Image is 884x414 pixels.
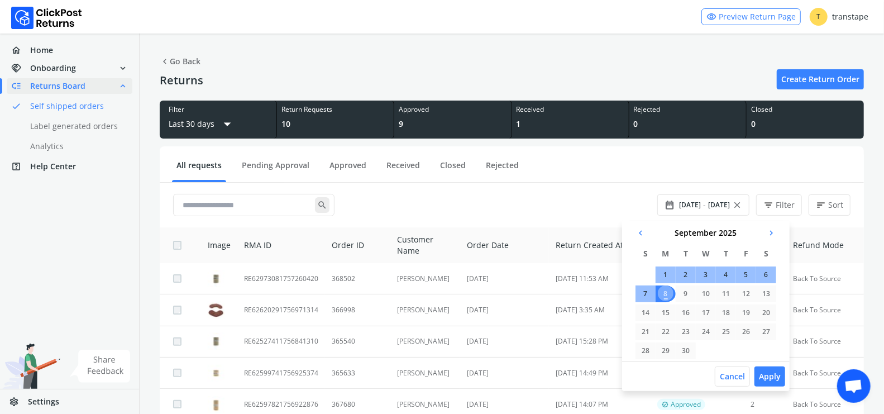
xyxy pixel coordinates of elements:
[751,105,859,114] div: Closed
[786,294,864,326] td: Back To Source
[732,197,742,213] span: close
[460,294,549,326] td: [DATE]
[736,304,756,321] td: 19
[237,294,325,326] td: RE62620291756971314
[315,197,329,213] span: search
[549,263,651,294] td: [DATE] 11:53 AM
[701,8,801,25] a: visibilityPreview Return Page
[634,118,742,130] div: 0
[809,194,850,216] button: sortSort
[696,245,716,262] th: W
[11,98,21,114] span: done
[786,326,864,357] td: Back To Source
[635,225,646,241] span: chevron_left
[716,323,736,340] td: 25
[671,400,701,409] span: Approved
[219,114,236,134] span: arrow_drop_down
[7,159,132,174] a: help_centerHelp Center
[70,350,131,383] img: share feedback
[325,294,390,326] td: 366998
[118,60,128,76] span: expand_more
[656,323,676,340] td: 22
[706,9,716,25] span: visibility
[635,342,656,359] td: 28
[703,199,706,211] span: -
[756,267,776,283] td: 6
[756,304,776,321] td: 20
[549,326,651,357] td: [DATE] 15:28 PM
[736,323,756,340] td: 26
[208,270,224,287] img: row_image
[325,263,390,294] td: 368502
[715,367,750,387] button: Cancel
[754,367,785,387] button: Apply
[9,394,28,410] span: settings
[160,54,200,69] span: Go Back
[676,323,696,340] td: 23
[11,7,82,29] img: Logo
[549,227,651,263] th: Return Created At
[635,323,656,340] td: 21
[656,267,676,283] td: 1
[776,199,795,211] span: Filter
[656,342,676,359] td: 29
[635,304,656,321] td: 14
[716,267,736,283] td: 4
[675,227,737,239] span: September 2025
[237,227,325,263] th: RMA ID
[736,245,756,262] th: F
[28,396,59,407] span: Settings
[390,326,460,357] td: [PERSON_NAME]
[436,160,470,179] a: Closed
[517,105,624,114] div: Received
[696,323,716,340] td: 24
[160,54,170,69] span: chevron_left
[635,285,656,302] td: 7
[810,8,868,26] div: transtape
[11,42,30,58] span: home
[634,105,742,114] div: Rejected
[325,160,371,179] a: Approved
[325,326,390,357] td: 365540
[30,161,76,172] span: Help Center
[399,105,506,114] div: Approved
[325,357,390,388] td: 365633
[237,326,325,357] td: RE62527411756841310
[237,357,325,388] td: RE62599741756925374
[676,304,696,321] td: 16
[169,114,236,134] button: Last 30 daysarrow_drop_down
[281,105,389,114] div: Return Requests
[390,227,460,263] th: Customer Name
[481,160,523,179] a: Rejected
[390,294,460,326] td: [PERSON_NAME]
[756,323,776,340] td: 27
[777,69,864,89] a: Create Return Order
[716,304,736,321] td: 18
[281,118,389,130] div: 10
[11,60,30,76] span: handshake
[676,342,696,359] td: 30
[7,42,132,58] a: homeHome
[635,245,656,262] th: S
[382,160,424,179] a: Received
[208,302,224,318] img: row_image
[460,227,549,263] th: Order Date
[756,245,776,262] th: S
[517,118,624,130] div: 1
[751,118,859,130] div: 0
[399,118,506,130] div: 9
[766,225,776,241] span: chevron_right
[208,396,224,413] img: row_image
[679,201,701,210] span: [DATE]
[665,197,675,213] span: date_range
[160,74,203,87] h4: Returns
[786,227,864,263] th: Refund Mode
[736,267,756,283] td: 5
[676,285,696,302] td: 9
[30,80,85,92] span: Returns Board
[390,357,460,388] td: [PERSON_NAME]
[7,139,146,154] a: Analytics
[786,357,864,388] td: Back To Source
[736,285,756,302] td: 12
[676,245,696,262] th: T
